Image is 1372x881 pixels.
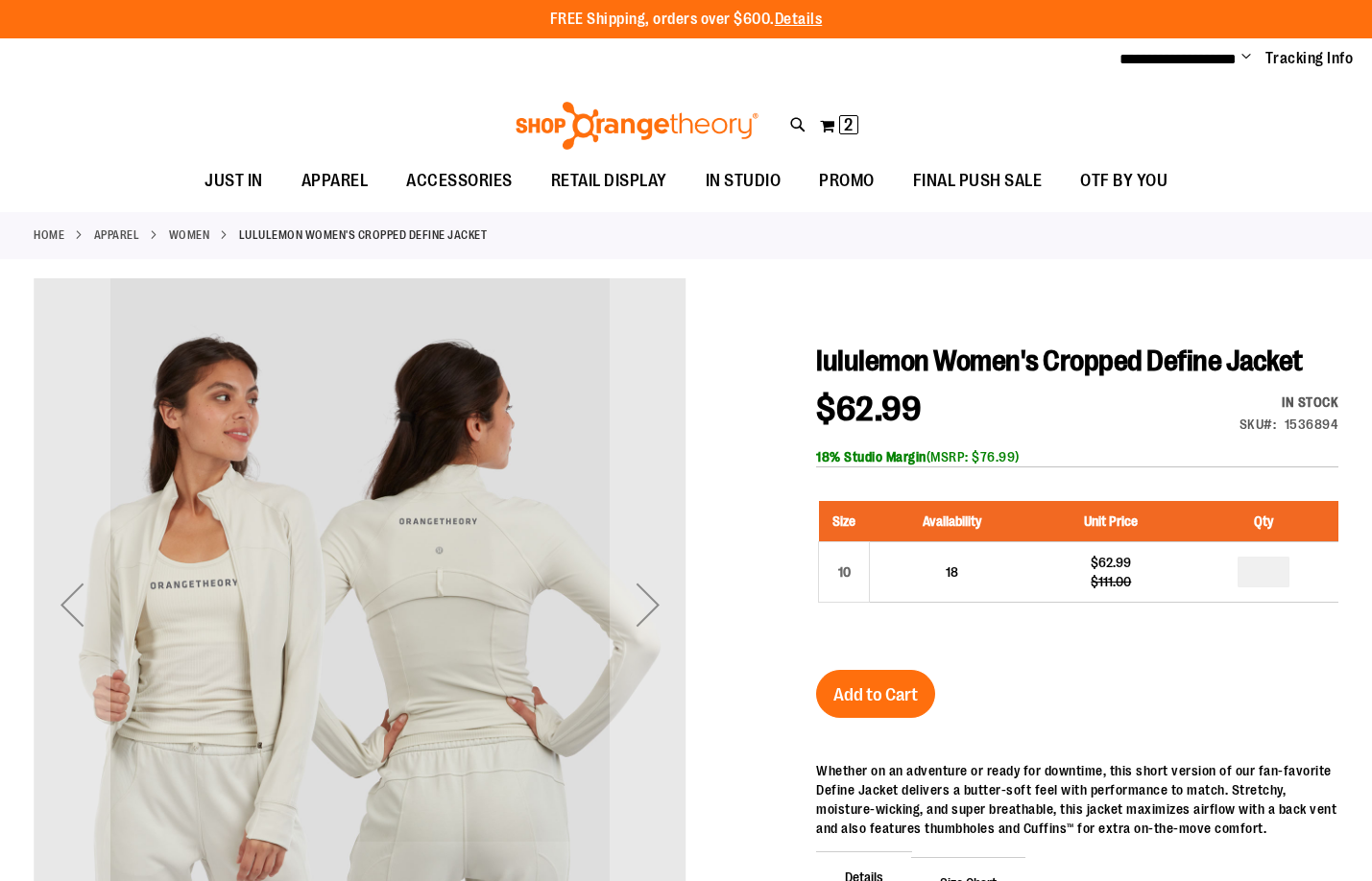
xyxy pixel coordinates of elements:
span: Add to Cart [833,684,918,705]
div: In stock [1240,393,1339,412]
span: RETAIL DISPLAY [551,159,667,202]
span: IN STUDIO [706,159,782,202]
span: $62.99 [816,390,921,429]
div: Availability [1240,393,1339,412]
a: WOMEN [169,226,210,244]
a: PROMO [800,159,894,203]
a: OTF BY YOU [1061,159,1187,203]
span: APPAREL [301,159,369,202]
a: Tracking Info [1265,48,1354,69]
span: JUST IN [205,159,263,202]
div: 10 [830,558,858,586]
span: 2 [844,115,853,134]
img: Shop Orangetheory [513,102,761,150]
th: Size [819,501,870,542]
span: FINAL PUSH SALE [913,159,1043,202]
a: APPAREL [94,226,140,244]
button: Account menu [1241,49,1251,68]
th: Availability [870,501,1034,542]
a: Details [775,11,823,28]
th: Qty [1189,501,1338,542]
a: ACCESSORIES [387,159,532,203]
a: IN STUDIO [686,159,801,203]
div: $62.99 [1044,553,1179,572]
span: PROMO [819,159,875,202]
span: OTF BY YOU [1080,159,1167,202]
strong: lululemon Women's Cropped Define Jacket [239,226,488,244]
span: ACCESSORIES [406,159,513,202]
b: 18% Studio Margin [816,449,927,464]
a: APPAREL [282,159,388,202]
th: Unit Price [1034,501,1189,542]
strong: SKU [1240,417,1277,432]
div: (MSRP: $76.99) [816,447,1338,466]
div: Whether on an adventure or ready for downtime, this short version of our fan-favorite Define Jack... [816,761,1338,838]
a: Home [34,226,64,244]
span: 18 [946,564,958,580]
div: $111.00 [1044,572,1179,591]
a: JUST IN [185,159,282,203]
a: RETAIL DISPLAY [532,159,686,203]
a: FINAL PUSH SALE [894,159,1062,203]
div: 1536894 [1285,415,1339,434]
span: lululemon Women's Cropped Define Jacket [816,345,1303,377]
p: FREE Shipping, orders over $600. [550,9,823,31]
button: Add to Cart [816,670,935,718]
